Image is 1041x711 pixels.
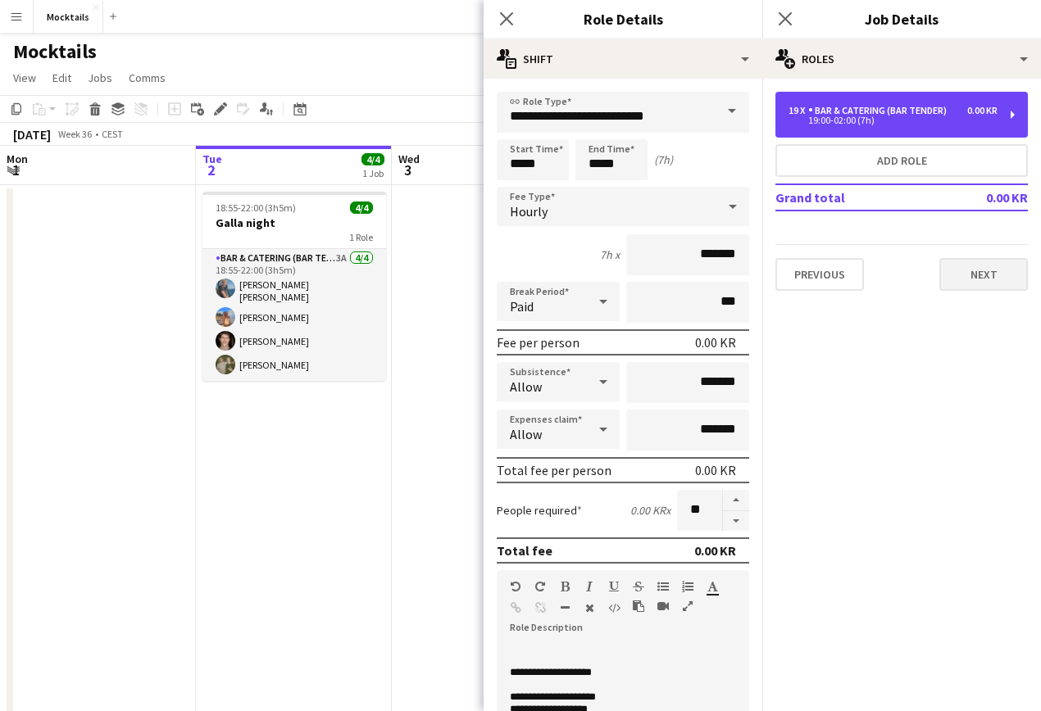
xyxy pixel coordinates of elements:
[657,600,669,613] button: Insert video
[939,258,1028,291] button: Next
[789,116,998,125] div: 19:00-02:00 (7h)
[81,67,119,88] a: Jobs
[88,70,112,85] span: Jobs
[46,67,78,88] a: Edit
[775,144,1028,177] button: Add role
[202,215,386,230] h3: Galla night
[361,153,384,165] span: 4/4
[694,542,736,559] div: 0.00 KR
[497,462,611,478] div: Total fee per person
[396,161,420,179] span: 3
[510,203,548,220] span: Hourly
[654,152,673,167] div: (7h)
[534,580,546,593] button: Redo
[762,39,1041,79] div: Roles
[707,580,718,593] button: Text Color
[510,580,521,593] button: Undo
[202,152,222,166] span: Tue
[497,334,580,351] div: Fee per person
[633,580,644,593] button: Strikethrough
[7,67,43,88] a: View
[600,247,620,262] div: 7h x
[349,231,373,243] span: 1 Role
[762,8,1041,29] h3: Job Details
[122,67,172,88] a: Comms
[13,39,97,64] h1: Mocktails
[497,503,582,518] label: People required
[362,167,384,179] div: 1 Job
[723,490,749,511] button: Increase
[216,202,296,214] span: 18:55-22:00 (3h5m)
[789,105,808,116] div: 19 x
[682,600,693,613] button: Fullscreen
[54,128,95,140] span: Week 36
[775,258,864,291] button: Previous
[584,580,595,593] button: Italic
[775,184,932,211] td: Grand total
[484,39,762,79] div: Shift
[510,298,534,315] span: Paid
[608,580,620,593] button: Underline
[559,601,571,614] button: Horizontal Line
[630,503,671,518] div: 0.00 KR x
[657,580,669,593] button: Unordered List
[202,192,386,381] app-job-card: 18:55-22:00 (3h5m)4/4Galla night1 RoleBar & Catering (Bar Tender)3A4/418:55-22:00 (3h5m)[PERSON_N...
[7,152,28,166] span: Mon
[559,580,571,593] button: Bold
[102,128,123,140] div: CEST
[398,152,420,166] span: Wed
[967,105,998,116] div: 0.00 KR
[4,161,28,179] span: 1
[695,462,736,478] div: 0.00 KR
[682,580,693,593] button: Ordered List
[52,70,71,85] span: Edit
[808,105,953,116] div: Bar & Catering (Bar Tender)
[723,511,749,532] button: Decrease
[510,426,542,442] span: Allow
[34,1,103,33] button: Mocktails
[13,126,51,143] div: [DATE]
[200,161,222,179] span: 2
[484,8,762,29] h3: Role Details
[510,378,542,395] span: Allow
[202,249,386,381] app-card-role: Bar & Catering (Bar Tender)3A4/418:55-22:00 (3h5m)[PERSON_NAME] [PERSON_NAME][PERSON_NAME][PERSON...
[633,600,644,613] button: Paste as plain text
[497,542,552,559] div: Total fee
[13,70,36,85] span: View
[129,70,166,85] span: Comms
[695,334,736,351] div: 0.00 KR
[608,601,620,614] button: HTML Code
[932,184,1028,211] td: 0.00 KR
[350,202,373,214] span: 4/4
[584,601,595,614] button: Clear Formatting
